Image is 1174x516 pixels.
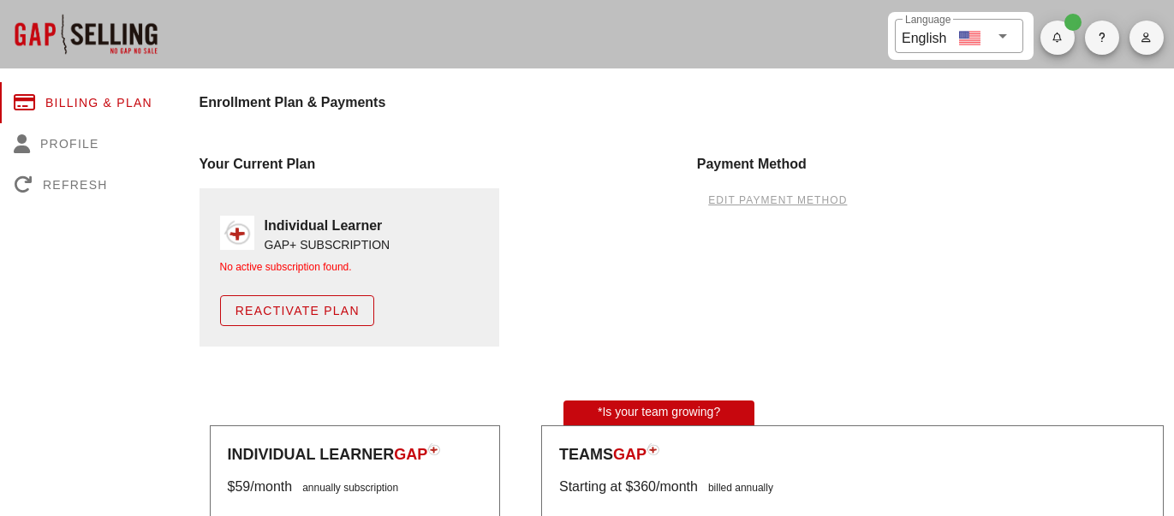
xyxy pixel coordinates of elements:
[613,446,647,463] span: GAP
[427,443,440,455] img: plan-icon
[235,304,360,317] span: Reactivate Plan
[559,477,656,497] div: Starting at $360
[265,218,383,233] strong: Individual Learner
[220,295,374,326] button: Reactivate Plan
[292,477,398,497] div: annually subscription
[250,477,292,497] div: /month
[228,477,251,497] div: $59
[265,236,390,254] div: GAP+ SUBSCRIPTION
[647,443,659,455] img: plan-icon
[902,24,946,49] div: English
[394,446,427,463] span: GAP
[905,14,951,27] label: Language
[656,477,698,497] div: /month
[228,443,483,466] div: Individual Learner
[220,259,479,275] div: No active subscription found.
[698,477,773,497] div: billed annually
[697,188,858,212] button: edit payment method
[200,154,676,175] div: Your Current Plan
[895,19,1023,53] div: LanguageEnglish
[697,154,1174,175] div: Payment Method
[1064,14,1082,31] span: Badge
[707,194,847,206] span: edit payment method
[220,216,254,250] img: gap_plus_logo_solo.png
[563,400,754,425] div: *Is your team growing?
[559,443,1146,466] div: Teams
